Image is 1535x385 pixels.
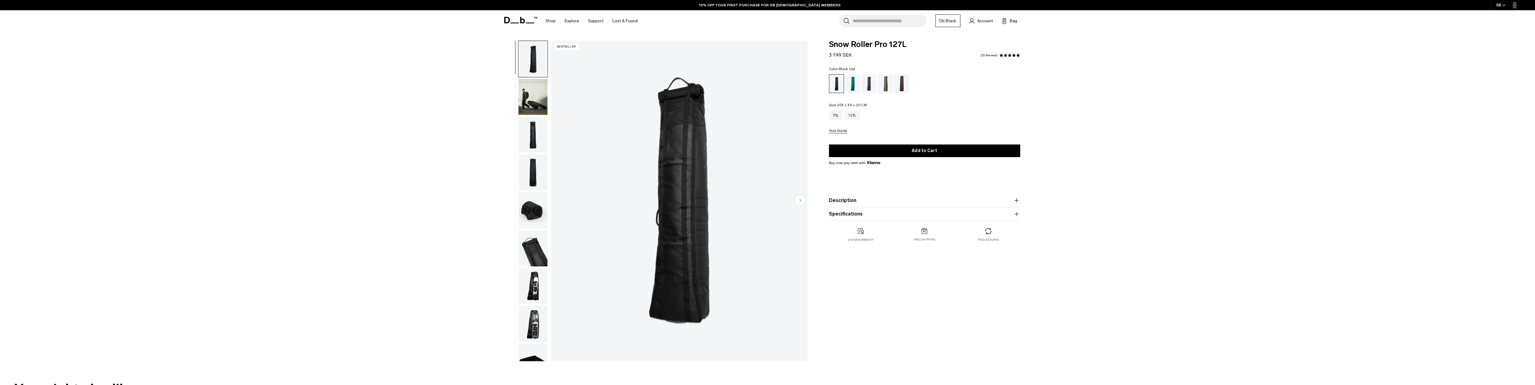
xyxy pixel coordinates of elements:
[829,110,843,120] a: 70L
[551,41,808,361] li: 1 / 10
[541,10,642,32] nav: Main Navigation
[554,44,579,50] p: Bestseller
[518,192,548,228] img: Snow_roller_pro_black_out_new_db7.png
[969,17,993,24] a: Account
[518,230,548,267] button: Snow_roller_pro_black_out_new_db3.png
[829,41,1020,48] span: Snow Roller Pro 127L
[518,192,548,229] button: Snow_roller_pro_black_out_new_db7.png
[848,238,874,242] p: 2 year warranty
[844,110,860,120] a: 127L
[978,238,999,242] p: Free returns
[518,343,548,380] button: Snow_roller_pro_black_out_new_db4.png
[829,129,847,133] button: Size Guide
[878,74,893,93] a: Db x Beyond Medals
[845,74,860,93] a: Midnight Teal
[839,67,855,71] span: Black Out
[796,196,805,206] button: Next slide
[518,154,548,191] img: Snow_roller_pro_black_out_new_db8.png
[829,197,1020,204] button: Description
[545,10,556,32] a: Shop
[518,230,548,266] img: Snow_roller_pro_black_out_new_db3.png
[518,79,548,115] button: Snow_roller_pro_black_out_new_db10.png
[837,103,867,107] span: 203 x 39 x 20 CM
[518,268,548,304] img: Snow_roller_pro_black_out_new_db5.png
[518,306,548,342] button: Snow_roller_pro_black_out_new_db2.png
[829,52,852,58] span: 3 199 SEK
[1010,18,1017,24] span: Bag
[612,10,638,32] a: Lost & Found
[518,154,548,191] button: Snow_roller_pro_black_out_new_db8.png
[551,41,808,361] img: Snow_roller_pro_black_out_new_db1.png
[829,103,867,107] legend: Size:
[977,18,993,24] span: Account
[894,74,909,93] a: Homegrown with Lu
[518,268,548,305] button: Snow_roller_pro_black_out_new_db5.png
[861,74,876,93] a: Blue Hour
[588,10,603,32] a: Support
[829,74,844,93] a: Black Out
[518,41,548,77] img: Snow_roller_pro_black_out_new_db1.png
[829,67,855,71] legend: Color:
[699,2,840,8] a: 10% OFF YOUR FIRST PURCHASE FOR DB [DEMOGRAPHIC_DATA] MEMBERS
[518,344,548,380] img: Snow_roller_pro_black_out_new_db4.png
[518,41,548,77] button: Snow_roller_pro_black_out_new_db1.png
[518,79,548,115] img: Snow_roller_pro_black_out_new_db10.png
[867,161,880,164] img: {"height" => 20, "alt" => "Klarna"}
[913,238,935,242] p: Free shipping
[935,14,960,27] a: Db Black
[829,210,1020,218] button: Specifications
[518,306,548,342] img: Snow_roller_pro_black_out_new_db2.png
[829,160,880,166] span: Buy now pay later with
[518,116,548,153] button: Snow_roller_pro_black_out_new_db9.png
[565,10,579,32] a: Explore
[829,144,1020,157] button: Add to Cart
[981,54,998,57] a: 23 reviews
[1002,17,1017,24] button: Bag
[518,117,548,153] img: Snow_roller_pro_black_out_new_db9.png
